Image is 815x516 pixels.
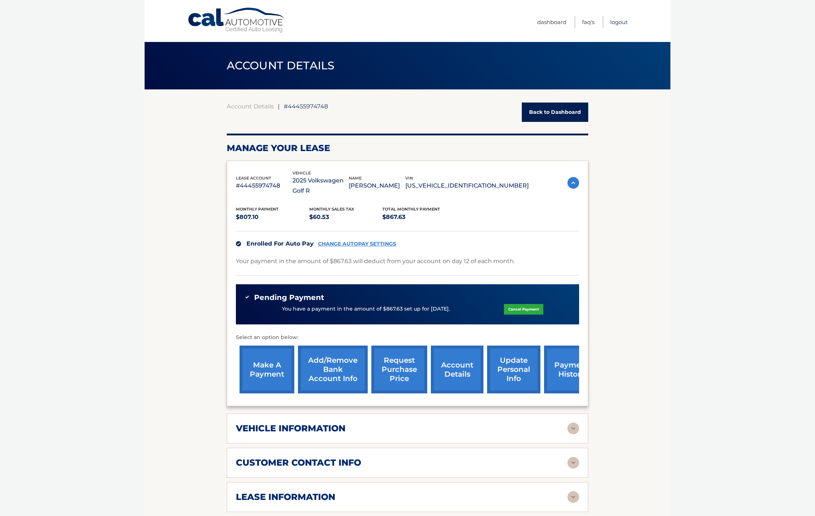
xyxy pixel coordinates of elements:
[298,346,368,393] a: Add/Remove bank account info
[282,305,450,313] p: You have a payment in the amount of $867.63 set up for [DATE].
[236,333,579,342] p: Select an option below:
[544,346,599,393] a: payment history
[236,492,335,502] h2: lease information
[227,59,335,72] span: ACCOUNT DETAILS
[318,241,396,247] a: CHANGE AUTOPAY SETTINGS
[349,181,405,191] p: [PERSON_NAME]
[245,294,250,300] img: check-green.svg
[292,170,311,176] span: vehicle
[405,181,529,191] p: [US_VEHICLE_IDENTIFICATION_NUMBER]
[236,457,361,468] h2: customer contact info
[610,16,628,28] a: Logout
[522,103,588,122] a: Back to Dashboard
[567,491,579,503] img: accordion-rest.svg
[227,143,588,154] h2: Manage Your Lease
[405,176,413,181] span: vin
[382,207,440,212] span: Total Monthly Payment
[582,16,594,28] a: FAQ's
[284,103,328,110] span: #44455974748
[236,181,292,191] p: #44455974748
[254,293,324,302] span: Pending Payment
[504,304,543,315] a: Cancel Payment
[278,103,280,110] span: |
[236,241,241,246] img: check.svg
[537,16,566,28] a: Dashboard
[487,346,540,393] a: update personal info
[349,176,361,181] span: name
[236,423,345,434] h2: vehicle information
[240,346,294,393] a: make a payment
[567,177,579,189] img: accordion-active.svg
[567,457,579,469] img: accordion-rest.svg
[292,176,349,196] p: 2025 Volkswagen Golf R
[567,423,579,434] img: accordion-rest.svg
[371,346,427,393] a: request purchase price
[236,256,515,266] p: Your payment in the amount of $867.63 will deduct from your account on day 12 of each month.
[431,346,483,393] a: account details
[309,212,383,222] p: $60.53
[309,207,354,212] span: Monthly sales Tax
[382,212,456,222] p: $867.63
[187,7,286,33] a: Cal Automotive
[236,176,271,181] span: lease account
[236,207,279,212] span: Monthly Payment
[227,103,274,110] a: Account Details
[246,240,314,247] span: Enrolled For Auto Pay
[236,212,309,222] p: $807.10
